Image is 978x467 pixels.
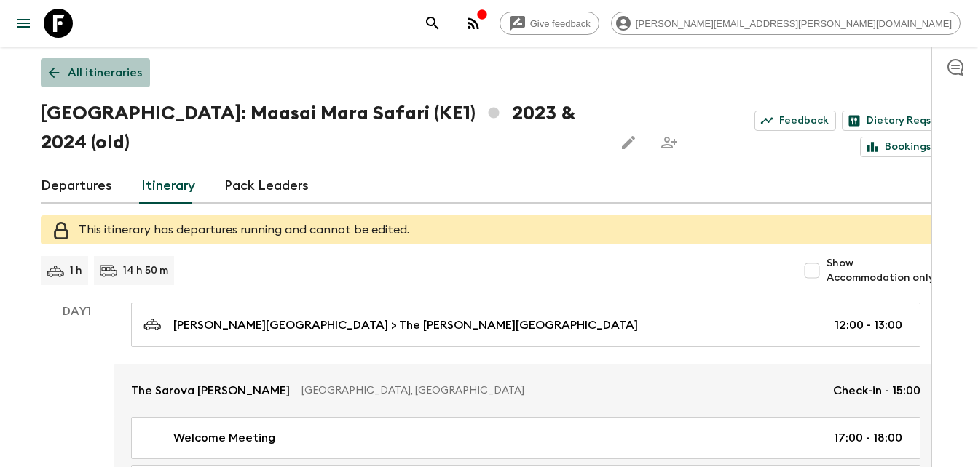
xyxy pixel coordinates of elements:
a: Departures [41,169,112,204]
button: menu [9,9,38,38]
p: 14 h 50 m [123,263,168,278]
p: The Sarova [PERSON_NAME] [131,382,290,399]
p: [GEOGRAPHIC_DATA], [GEOGRAPHIC_DATA] [301,383,821,398]
span: This itinerary has departures running and cannot be edited. [79,224,409,236]
div: [PERSON_NAME][EMAIL_ADDRESS][PERSON_NAME][DOMAIN_NAME] [611,12,961,35]
p: All itineraries [68,64,142,81]
p: 1 h [70,263,82,278]
a: Pack Leaders [224,169,309,204]
h1: [GEOGRAPHIC_DATA]: Maasai Mara Safari (KE1) 2023 & 2024 (old) [41,99,602,157]
button: search adventures [418,9,447,38]
p: Day 1 [41,303,114,320]
a: [PERSON_NAME][GEOGRAPHIC_DATA] > The [PERSON_NAME][GEOGRAPHIC_DATA]12:00 - 13:00 [131,303,920,347]
span: Share this itinerary [655,128,684,157]
a: Bookings [860,137,938,157]
span: [PERSON_NAME][EMAIL_ADDRESS][PERSON_NAME][DOMAIN_NAME] [628,18,960,29]
a: Give feedback [500,12,599,35]
a: The Sarova [PERSON_NAME][GEOGRAPHIC_DATA], [GEOGRAPHIC_DATA]Check-in - 15:00 [114,364,938,417]
a: Welcome Meeting17:00 - 18:00 [131,417,920,459]
button: Edit this itinerary [614,128,643,157]
a: All itineraries [41,58,150,87]
span: Show Accommodation only [827,256,937,285]
span: Give feedback [522,18,599,29]
a: Itinerary [141,169,195,204]
p: Check-in - 15:00 [833,382,920,399]
p: Welcome Meeting [173,429,275,447]
a: Dietary Reqs [842,111,938,131]
p: 17:00 - 18:00 [834,429,902,447]
p: 12:00 - 13:00 [835,316,902,334]
p: [PERSON_NAME][GEOGRAPHIC_DATA] > The [PERSON_NAME][GEOGRAPHIC_DATA] [173,316,638,334]
a: Feedback [754,111,836,131]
